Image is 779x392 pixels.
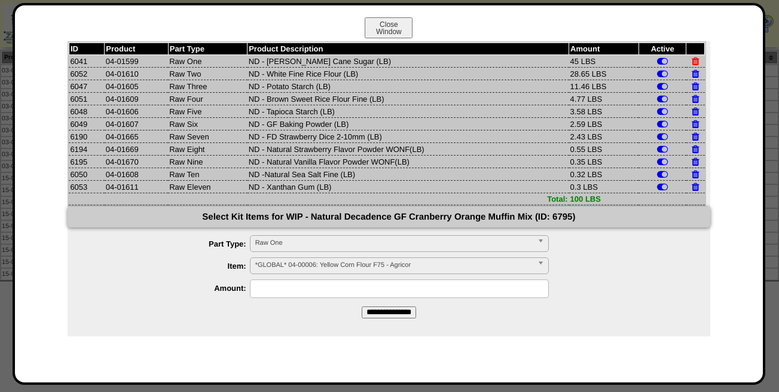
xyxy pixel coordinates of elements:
td: Raw Six [168,118,247,130]
td: 6041 [69,55,104,68]
td: 6050 [69,168,104,181]
td: 2.59 LBS [569,118,639,130]
td: ND - Brown Sweet Rice Flour Fine (LB) [248,93,569,105]
td: Raw Seven [168,130,247,143]
td: Raw Ten [168,168,247,181]
td: 6052 [69,68,104,80]
td: 04-01599 [105,55,168,68]
td: 04-01606 [105,105,168,118]
td: 6194 [69,143,104,156]
td: ND - Natural Strawberry Flavor Powder WONF(LB) [248,143,569,156]
td: 04-01610 [105,68,168,80]
td: 0.3 LBS [569,181,639,193]
td: 45 LBS [569,55,639,68]
td: 6051 [69,93,104,105]
td: 6049 [69,118,104,130]
td: ND -Natural Sea Salt Fine (LB) [248,168,569,181]
label: Amount: [91,284,250,293]
td: 6047 [69,80,104,93]
td: 04-01607 [105,118,168,130]
th: Part Type [168,43,247,55]
td: Raw Four [168,93,247,105]
td: ND - GF Baking Powder (LB) [248,118,569,130]
th: Amount [569,43,639,55]
span: Raw One [255,236,533,250]
td: 6195 [69,156,104,168]
td: 04-01608 [105,168,168,181]
td: 0.32 LBS [569,168,639,181]
td: 04-01669 [105,143,168,156]
td: 0.55 LBS [569,143,639,156]
th: Product Description [248,43,569,55]
div: Select Kit Items for WIP - Natural Decadence GF Cranberry Orange Muffin Mix (ID: 6795) [68,206,710,227]
td: Raw Eleven [168,181,247,193]
a: CloseWindow [363,27,414,36]
td: 100 LBS [569,193,639,205]
td: 11.46 LBS [569,80,639,93]
td: 6053 [69,181,104,193]
td: ND - Potato Starch (LB) [248,80,569,93]
td: 04-01670 [105,156,168,168]
td: ND - Natural Vanilla Flavor Powder WONF(LB) [248,156,569,168]
td: Raw Nine [168,156,247,168]
td: 2.43 LBS [569,130,639,143]
td: Raw Three [168,80,247,93]
td: Raw Eight [168,143,247,156]
td: 6190 [69,130,104,143]
td: 6048 [69,105,104,118]
button: CloseWindow [365,17,413,38]
td: ND - White Fine Rice Flour (LB) [248,68,569,80]
td: 4.77 LBS [569,93,639,105]
td: 3.58 LBS [569,105,639,118]
td: Raw Five [168,105,247,118]
td: Raw One [168,55,247,68]
label: Part Type: [91,239,250,248]
th: Active [639,43,686,55]
td: ND - Xanthan Gum (LB) [248,181,569,193]
th: ID [69,43,104,55]
td: 28.65 LBS [569,68,639,80]
td: 04-01611 [105,181,168,193]
td: Total: [69,193,569,205]
td: ND - Tapioca Starch (LB) [248,105,569,118]
span: *GLOBAL* 04-00006: Yellow Corn Flour F75 - Agricor [255,258,533,272]
td: ND - FD Strawberry Dice 2-10mm (LB) [248,130,569,143]
td: Raw Two [168,68,247,80]
td: ND - [PERSON_NAME] Cane Sugar (LB) [248,55,569,68]
td: 04-01605 [105,80,168,93]
label: Item: [91,262,250,271]
td: 04-01665 [105,130,168,143]
th: Product [105,43,168,55]
td: 04-01609 [105,93,168,105]
td: 0.35 LBS [569,156,639,168]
